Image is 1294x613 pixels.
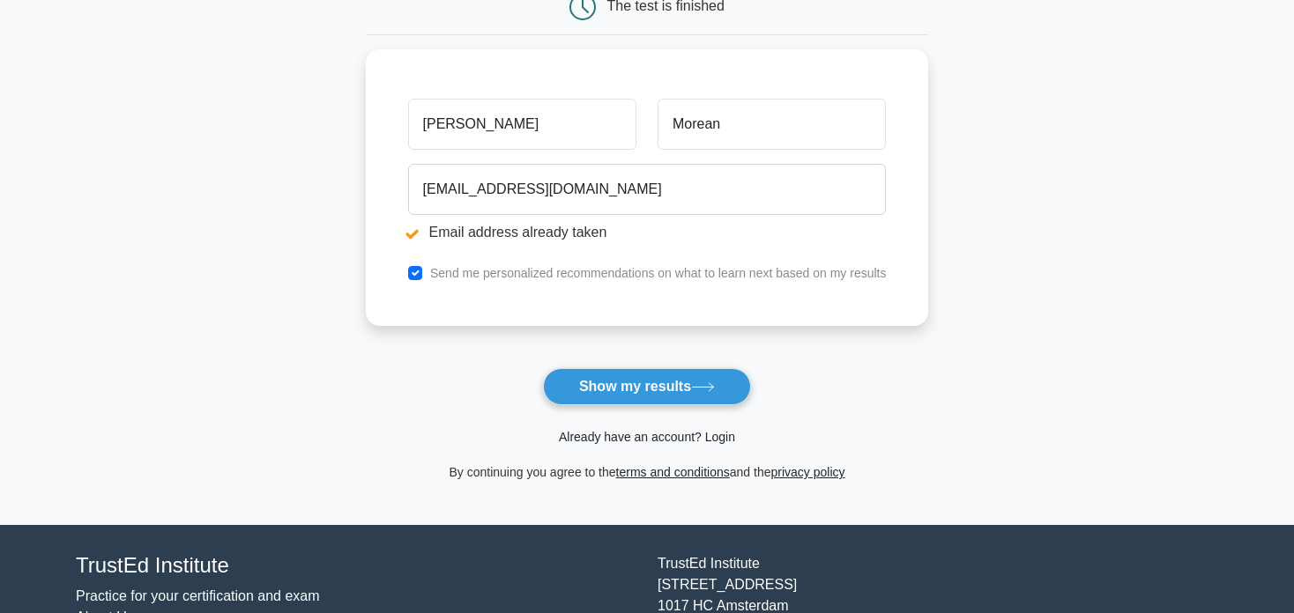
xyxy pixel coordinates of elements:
[355,462,940,483] div: By continuing you agree to the and the
[543,368,751,405] button: Show my results
[430,266,887,280] label: Send me personalized recommendations on what to learn next based on my results
[76,553,636,579] h4: TrustEd Institute
[76,588,320,603] a: Practice for your certification and exam
[658,99,886,150] input: Last name
[771,465,845,479] a: privacy policy
[408,222,887,243] li: Email address already taken
[559,430,735,444] a: Already have an account? Login
[408,99,636,150] input: First name
[408,164,887,215] input: Email
[616,465,730,479] a: terms and conditions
